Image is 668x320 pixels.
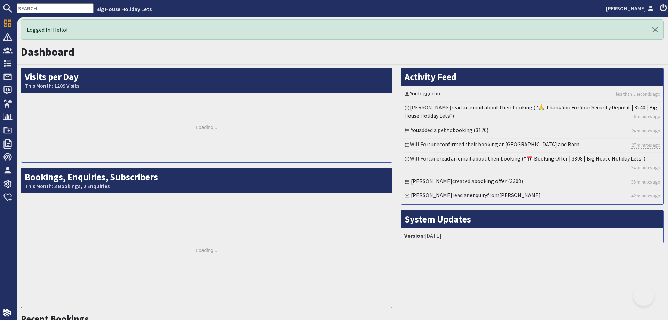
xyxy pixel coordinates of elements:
h2: Bookings, Enquiries, Subscribers [21,168,392,193]
a: 27 minutes ago [631,142,660,149]
a: less than 5 seconds ago [616,91,660,97]
a: read an email about their booking ("📅 Booking Offer | 3308 | Big House Holiday Lets") [439,155,645,162]
a: enquiry [470,192,487,198]
strong: Version: [404,232,425,239]
a: 24 minutes ago [631,127,660,134]
input: SEARCH [17,3,94,13]
a: System Updates [405,213,471,225]
li: [PERSON_NAME] [403,102,662,124]
a: 6 minutes ago [634,113,660,120]
a: Dashboard [21,45,74,59]
a: 34 minutes ago [631,164,660,171]
li: created a [403,175,662,189]
img: staytech_i_w-64f4e8e9ee0a9c174fd5317b4b171b261742d2d393467e5bdba4413f4f884c10.svg [3,309,11,317]
h2: Visits per Day [21,68,392,93]
div: Loading... [21,193,392,308]
a: booking offer (3308) [474,178,523,185]
a: 35 minutes ago [631,179,660,185]
a: [PERSON_NAME] [411,178,452,185]
li: read an from [403,189,662,203]
a: [PERSON_NAME] [499,192,541,198]
li: Will Fortune [403,153,662,175]
li: Will Fortune [403,139,662,153]
small: This Month: 1209 Visits [25,83,389,89]
div: Logged In! Hello! [21,19,664,40]
div: Loading... [21,93,392,162]
a: [PERSON_NAME] [411,192,452,198]
a: Big House Holiday Lets [96,6,152,13]
a: confirmed their booking at [GEOGRAPHIC_DATA] and Barn [439,141,579,148]
li: [DATE] [403,230,662,241]
a: 42 minutes ago [631,193,660,199]
small: This Month: 3 Bookings, 2 Enquiries [25,183,389,189]
a: read an email about their booking ("🙏 Thank You For Your Security Deposit | 3240 | Big House Holi... [404,104,657,119]
li: added a pet to [403,124,662,139]
iframe: Toggle Customer Support [633,285,654,306]
a: Activity Feed [405,71,456,83]
a: You [411,126,419,133]
a: You [410,90,418,97]
a: booking (3120) [453,126,488,133]
a: [PERSON_NAME] [606,4,655,13]
li: logged in [403,88,662,102]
